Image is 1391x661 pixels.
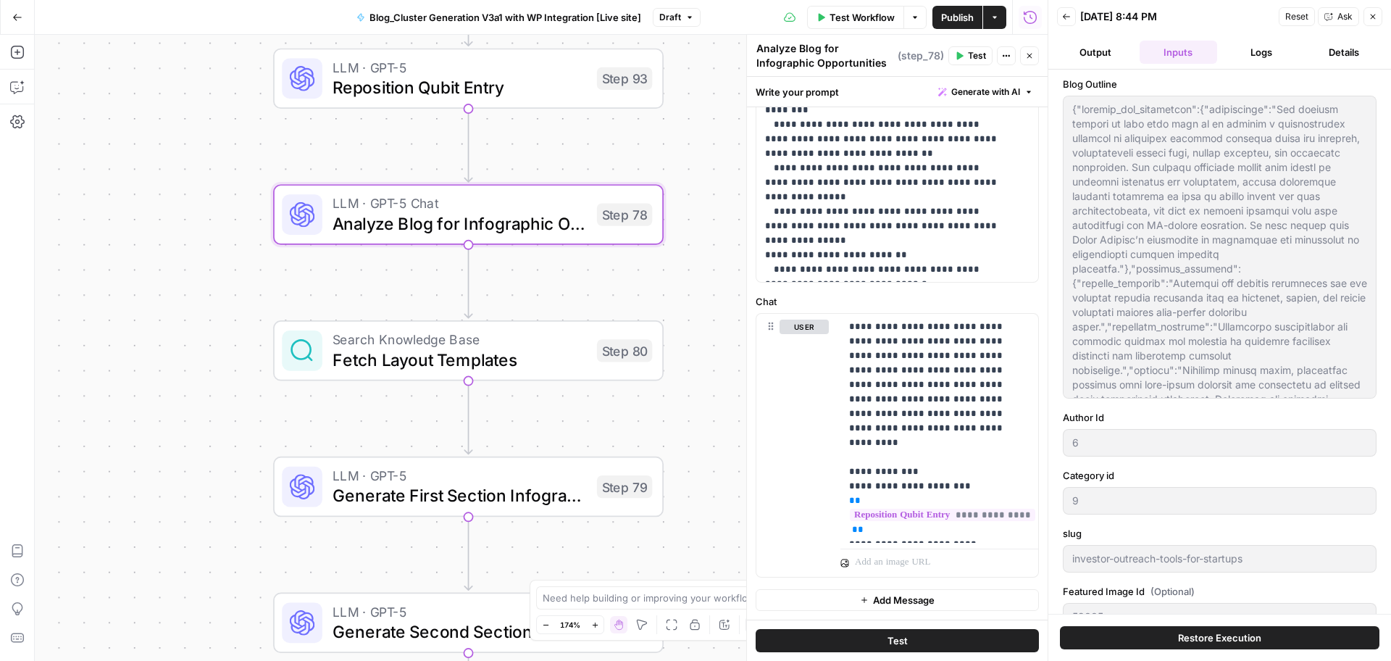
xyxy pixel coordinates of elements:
button: user [780,320,829,334]
span: Add Message [873,593,935,607]
label: Blog Outline [1063,77,1377,91]
span: Blog_Cluster Generation V3a1 with WP Integration [Live site] [369,10,641,25]
span: LLM · GPT-5 [333,57,587,78]
button: Publish [932,6,982,29]
span: LLM · GPT-5 Chat [333,194,587,214]
label: Author Id [1063,410,1377,425]
div: LLM · GPT-5Generate Second Section Infographic PromptStep 81 [273,593,664,653]
button: Logs [1223,41,1300,64]
button: Output [1057,41,1134,64]
span: LLM · GPT-5 [333,465,587,486]
label: slug [1063,526,1377,541]
g: Edge from step_78 to step_80 [464,245,472,318]
div: LLM · GPT-5 ChatAnalyze Blog for Infographic OpportunitiesStep 78 [273,184,664,244]
button: Ask [1318,7,1359,26]
span: Generate Second Section Infographic Prompt [333,619,590,644]
span: 174% [560,619,580,631]
span: Restore Execution [1178,631,1261,645]
span: Publish [941,10,974,25]
button: Test Workflow [807,6,903,29]
button: Inputs [1140,41,1216,64]
div: Step 78 [597,203,652,225]
div: LLM · GPT-5Generate First Section Infographic PromptStep 79 [273,457,664,517]
span: Ask [1337,10,1353,23]
span: ( step_78 ) [898,49,944,63]
div: Write your prompt [747,77,1048,107]
label: Featured Image Id [1063,584,1377,599]
span: Reposition Qubit Entry [333,75,587,100]
button: Generate with AI [932,83,1039,101]
span: Reset [1285,10,1308,23]
button: Details [1306,41,1382,64]
g: Edge from step_79 to step_81 [464,517,472,590]
span: Fetch Layout Templates [333,347,587,373]
span: Draft [659,11,681,24]
span: Test [968,49,986,62]
span: Test Workflow [830,10,895,25]
div: user [756,314,829,578]
div: Step 80 [597,339,652,362]
div: Search Knowledge BaseFetch Layout TemplatesStep 80 [273,320,664,381]
span: Generate with AI [951,86,1020,99]
button: Blog_Cluster Generation V3a1 with WP Integration [Live site] [348,6,650,29]
g: Edge from step_93 to step_78 [464,109,472,182]
button: Test [948,46,993,65]
div: Step 79 [597,475,652,498]
span: Test [887,633,908,648]
span: Analyze Blog for Infographic Opportunities [333,211,587,236]
label: Category id [1063,468,1377,483]
span: Search Knowledge Base [333,329,587,349]
button: Add Message [756,589,1039,611]
label: Chat [756,294,1039,309]
button: Draft [653,8,701,27]
span: Generate First Section Infographic Prompt [333,483,587,508]
textarea: Analyze Blog for Infographic Opportunities [756,41,894,70]
button: Test [756,629,1039,652]
g: Edge from step_80 to step_79 [464,381,472,454]
button: Reset [1279,7,1315,26]
button: Restore Execution [1060,626,1379,649]
span: (Optional) [1150,584,1195,599]
div: Step 93 [597,67,652,90]
span: LLM · GPT-5 [333,602,590,622]
div: LLM · GPT-5Reposition Qubit EntryStep 93 [273,49,664,109]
